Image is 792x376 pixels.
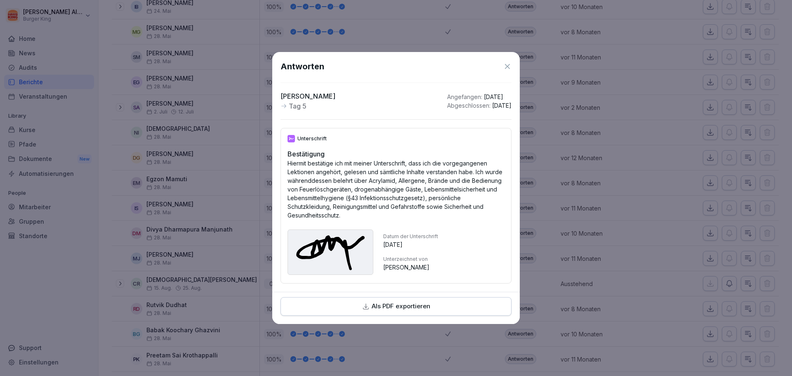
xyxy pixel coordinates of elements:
span: [DATE] [492,102,511,109]
p: Tag 5 [289,101,306,111]
p: Unterschrift [297,135,327,142]
h2: Bestätigung [288,149,504,159]
p: [PERSON_NAME] [383,263,438,272]
span: [DATE] [484,93,503,100]
p: Als PDF exportieren [372,302,430,311]
p: Angefangen : [447,92,511,101]
img: q60basxv2axkh2zlobq635vx.svg [291,233,370,271]
button: Als PDF exportieren [280,297,511,316]
h1: Antworten [280,60,324,73]
p: [DATE] [383,240,438,249]
p: Unterzeichnet von [383,255,438,263]
p: Hiermit bestätige ich mit meiner Unterschrift, dass ich die vorgegangenen Lektionen angehört, gel... [288,159,504,220]
p: [PERSON_NAME] [280,91,335,101]
p: Datum der Unterschrift [383,233,438,240]
p: Abgeschlossen : [447,101,511,110]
